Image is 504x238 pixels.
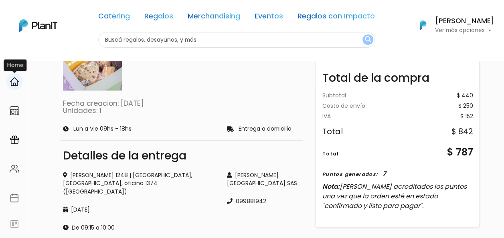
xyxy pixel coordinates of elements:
[322,127,343,135] div: Total
[188,13,240,22] a: Merchandising
[10,164,19,173] img: people-662611757002400ad9ed0e3c099ab2801c6687ba6c219adb57efc949bc21e19d.svg
[435,28,494,33] p: Ver más opciones
[322,103,365,109] div: Costo de envío
[322,182,473,210] p: Nota:
[98,32,375,48] input: Buscá regalos, desayunos, y más
[63,206,217,214] div: [DATE]
[239,126,291,132] p: Entrega a domicilio
[63,106,101,115] a: Unidades: 1
[19,19,57,32] img: PlanIt Logo
[322,150,339,157] div: Total
[10,219,19,229] img: feedback-78b5a0c8f98aac82b08bfc38622c3050aee476f2c9584af64705fc4e61158814.svg
[458,103,473,109] div: $ 250
[322,182,467,210] span: [PERSON_NAME] acreditados los puntos una vez que la orden esté en estado "confirmado y listo para...
[322,93,346,99] div: Subtotal
[298,13,375,22] a: Regalos con Impacto
[460,113,473,119] div: $ 152
[414,16,432,34] img: PlanIt Logo
[409,15,494,36] button: PlanIt Logo [PERSON_NAME] Ver más opciones
[365,36,371,44] img: search_button-432b6d5273f82d61273b3651a40e1bd1b912527efae98b1b7a1b2c0702e16a8d.svg
[41,8,115,23] div: ¿Necesitás ayuda?
[73,126,132,132] p: Lun a Vie 09hs - 18hs
[98,13,130,22] a: Catering
[255,13,283,22] a: Eventos
[144,13,173,22] a: Regalos
[10,193,19,203] img: calendar-87d922413cdce8b2cf7b7f5f62616a5cf9e4887200fb71536465627b3292af00.svg
[4,59,26,71] div: Home
[128,54,299,61] p: [PERSON_NAME] 1378 [PERSON_NAME]
[10,106,19,115] img: marketplace-4ceaa7011d94191e9ded77b95e3339b90024bf715f7c57f8cf31f2d8c509eaba.svg
[63,224,217,232] div: De 09:15 a 10:00
[435,18,494,25] h6: [PERSON_NAME]
[316,63,480,87] div: Total de la compra
[63,150,300,161] div: Detalles de la entrega
[447,145,473,159] div: $ 787
[10,77,19,87] img: home-e721727adea9d79c4d83392d1f703f7f8bce08238fde08b1acbfd93340b81755.svg
[451,127,473,135] div: $ 842
[227,171,300,188] div: [PERSON_NAME] [GEOGRAPHIC_DATA] SAS
[456,93,473,99] div: $ 440
[383,169,386,178] div: 7
[322,170,378,177] div: Puntos generados:
[10,135,19,145] img: campaigns-02234683943229c281be62815700db0a1741e53638e28bf9629b52c665b00959.svg
[63,100,300,107] p: Fecha creacion: [DATE]
[227,197,300,206] div: 099881942
[322,113,331,119] div: IVA
[63,171,217,196] div: [PERSON_NAME] 1248 | [GEOGRAPHIC_DATA], [GEOGRAPHIC_DATA], oficina 1374 ([GEOGRAPHIC_DATA])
